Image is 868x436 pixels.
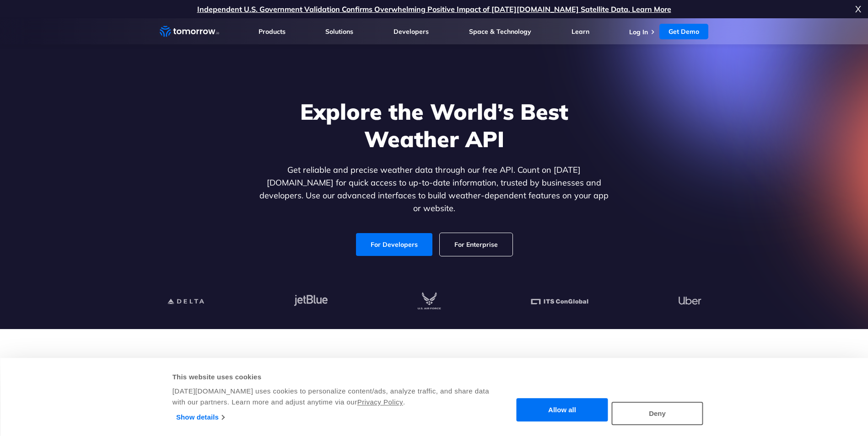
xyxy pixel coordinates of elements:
a: Privacy Policy [357,398,403,406]
a: For Developers [356,233,432,256]
button: Deny [612,402,703,425]
a: Log In [629,28,648,36]
a: Independent U.S. Government Validation Confirms Overwhelming Positive Impact of [DATE][DOMAIN_NAM... [197,5,671,14]
button: Allow all [517,399,608,422]
p: Get reliable and precise weather data through our free API. Count on [DATE][DOMAIN_NAME] for quic... [258,164,611,215]
a: For Enterprise [440,233,512,256]
a: Solutions [325,27,353,36]
a: Developers [394,27,429,36]
div: This website uses cookies [173,372,491,383]
a: Get Demo [659,24,708,39]
a: Show details [176,410,224,424]
h1: Explore the World’s Best Weather API [258,98,611,153]
a: Learn [571,27,589,36]
a: Home link [160,25,219,38]
div: [DATE][DOMAIN_NAME] uses cookies to personalize content/ads, analyze traffic, and share data with... [173,386,491,408]
a: Space & Technology [469,27,531,36]
a: Products [259,27,286,36]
